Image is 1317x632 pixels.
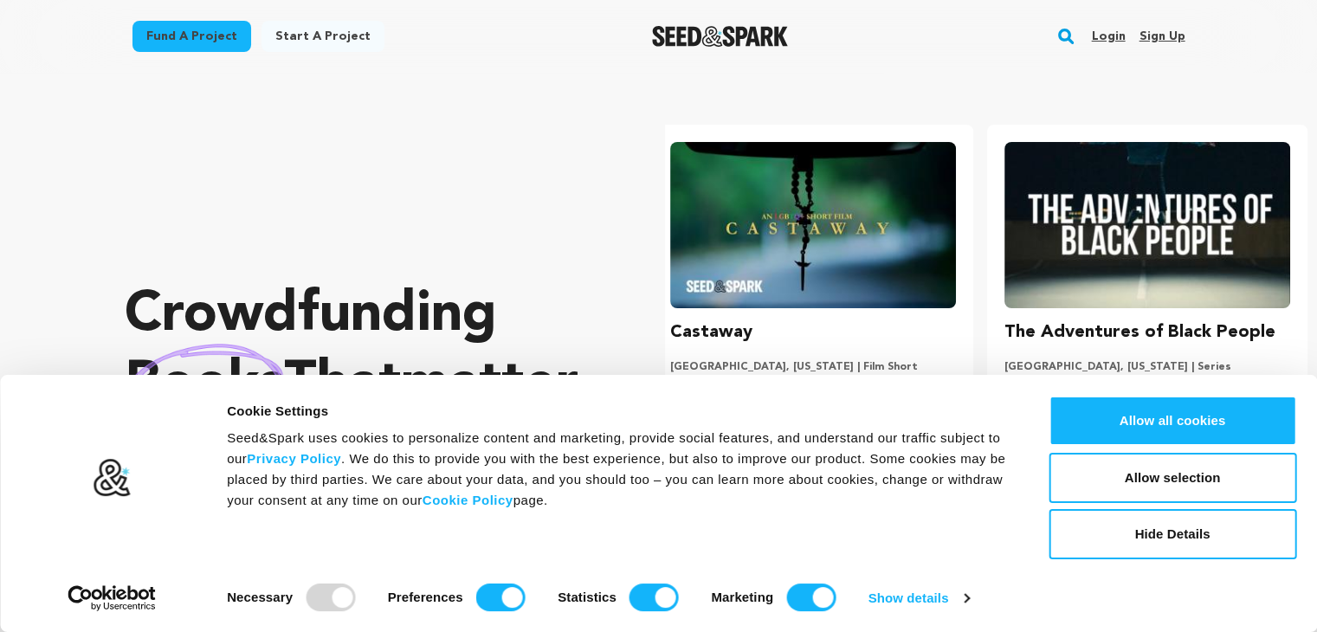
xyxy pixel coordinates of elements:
[125,281,596,420] p: Crowdfunding that .
[132,21,251,52] a: Fund a project
[1139,23,1185,50] a: Sign up
[423,493,513,507] a: Cookie Policy
[1049,396,1296,446] button: Allow all cookies
[388,590,463,604] strong: Preferences
[1049,509,1296,559] button: Hide Details
[1004,142,1290,308] img: The Adventures of Black People image
[670,360,956,374] p: [GEOGRAPHIC_DATA], [US_STATE] | Film Short
[125,344,284,426] img: hand sketched image
[711,590,773,604] strong: Marketing
[247,451,341,466] a: Privacy Policy
[1049,453,1296,503] button: Allow selection
[652,26,788,47] a: Seed&Spark Homepage
[1004,360,1290,374] p: [GEOGRAPHIC_DATA], [US_STATE] | Series
[652,26,788,47] img: Seed&Spark Logo Dark Mode
[36,585,188,611] a: Usercentrics Cookiebot - opens in a new window
[670,319,752,346] h3: Castaway
[93,458,132,498] img: logo
[226,577,227,577] legend: Consent Selection
[1004,319,1275,346] h3: The Adventures of Black People
[670,142,956,308] img: Castaway image
[558,590,617,604] strong: Statistics
[261,21,384,52] a: Start a project
[227,590,293,604] strong: Necessary
[401,358,573,413] span: matter
[1091,23,1125,50] a: Login
[227,401,1010,422] div: Cookie Settings
[868,585,969,611] a: Show details
[227,428,1010,511] div: Seed&Spark uses cookies to personalize content and marketing, provide social features, and unders...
